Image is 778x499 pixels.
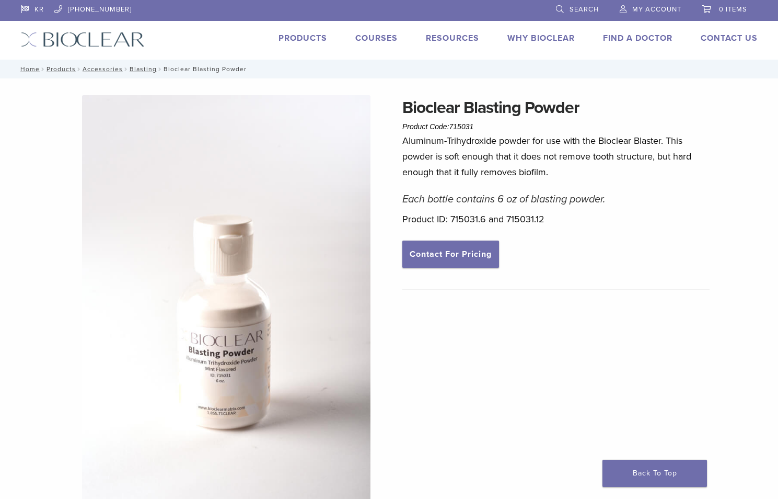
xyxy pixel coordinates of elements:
[507,33,575,43] a: Why Bioclear
[278,33,327,43] a: Products
[402,122,473,131] span: Product Code:
[47,65,76,73] a: Products
[570,5,599,14] span: Search
[21,32,145,47] img: Bioclear
[719,5,747,14] span: 0 items
[701,33,758,43] a: Contact Us
[402,241,499,268] a: Contact For Pricing
[426,33,479,43] a: Resources
[632,5,681,14] span: My Account
[355,33,398,43] a: Courses
[130,65,157,73] a: Blasting
[83,65,123,73] a: Accessories
[449,122,474,131] span: 715031
[402,95,710,120] h1: Bioclear Blasting Powder
[402,211,710,227] p: Product ID: 715031.6 and 715031.12
[17,65,40,73] a: Home
[603,33,672,43] a: Find A Doctor
[157,66,164,72] span: /
[40,66,47,72] span: /
[402,193,606,206] em: Each bottle contains 6 oz of blasting powder.
[76,66,83,72] span: /
[602,460,707,487] a: Back To Top
[13,60,765,78] nav: Bioclear Blasting Powder
[402,133,710,180] p: Aluminum-Trihydroxide powder for use with the Bioclear Blaster. This powder is soft enough that i...
[123,66,130,72] span: /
